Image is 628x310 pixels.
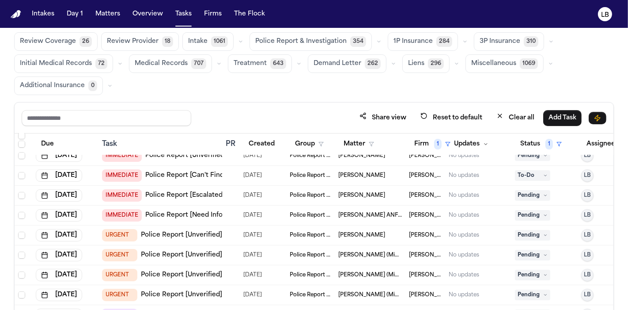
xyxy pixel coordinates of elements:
span: 296 [428,58,444,69]
button: Overview [129,6,166,22]
button: Additional Insurance0 [14,77,103,95]
img: Finch Logo [11,10,21,19]
button: Add Task [543,110,582,126]
button: Intake1061 [182,32,234,51]
span: Review Coverage [20,37,76,46]
span: Police Report & Investigation [255,37,347,46]
span: 3P Insurance [480,37,520,46]
button: Intakes [28,6,58,22]
button: Review Coverage26 [14,32,98,51]
span: Intake [188,37,208,46]
span: Demand Letter [314,59,361,68]
button: Police Report & Investigation354 [250,32,372,51]
button: Treatment643 [228,54,292,73]
button: Firms [201,6,225,22]
span: 18 [162,36,173,47]
button: Liens296 [402,54,450,73]
span: Review Provider [107,37,159,46]
span: 72 [95,58,107,69]
span: Additional Insurance [20,81,85,90]
span: 1069 [520,58,538,69]
span: Initial Medical Records [20,59,92,68]
span: 354 [350,36,366,47]
button: Tasks [172,6,195,22]
span: 707 [191,58,206,69]
span: 26 [79,36,92,47]
button: Clear all [491,110,540,126]
button: Reset to default [415,110,488,126]
span: 643 [270,58,286,69]
button: The Flock [231,6,269,22]
span: 0 [88,80,97,91]
span: Miscellaneous [471,59,516,68]
button: 1P Insurance284 [388,32,458,51]
button: Demand Letter262 [308,54,386,73]
span: 310 [524,36,538,47]
span: Medical Records [135,59,188,68]
span: 1P Insurance [393,37,433,46]
button: Miscellaneous1069 [465,54,544,73]
button: 3P Insurance310 [474,32,544,51]
button: Medical Records707 [129,54,212,73]
button: Initial Medical Records72 [14,54,113,73]
span: Liens [408,59,424,68]
button: Day 1 [63,6,87,22]
span: 1061 [211,36,228,47]
span: 284 [436,36,452,47]
button: Share view [354,110,412,126]
a: Home [11,10,21,19]
span: Treatment [234,59,267,68]
button: Review Provider18 [101,32,179,51]
button: Matters [92,6,124,22]
button: Immediate Task [589,112,606,124]
span: 262 [365,58,381,69]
